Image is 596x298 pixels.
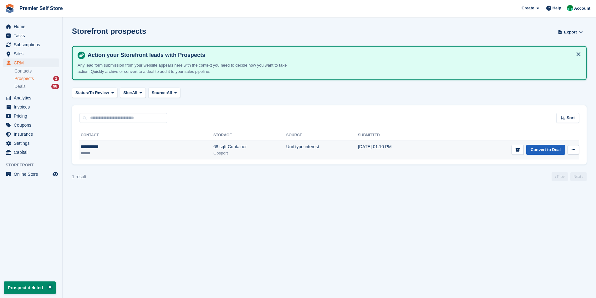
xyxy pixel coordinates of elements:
[14,121,51,129] span: Coupons
[564,29,577,35] span: Export
[213,150,286,156] div: Gosport
[85,52,581,59] h4: Action your Storefront leads with Prospects
[3,40,59,49] a: menu
[14,103,51,111] span: Invoices
[3,49,59,58] a: menu
[52,170,59,178] a: Preview store
[286,140,358,160] td: Unit type interest
[167,90,172,96] span: All
[72,174,86,180] div: 1 result
[3,112,59,120] a: menu
[14,58,51,67] span: CRM
[213,144,286,150] div: 68 sqft Container
[552,172,568,181] a: Previous
[14,83,59,90] a: Deals 98
[570,172,587,181] a: Next
[213,130,286,140] th: Storage
[72,27,146,35] h1: Storefront prospects
[17,3,65,13] a: Premier Self Store
[526,145,565,155] a: Convert to Deal
[3,148,59,157] a: menu
[3,130,59,139] a: menu
[567,115,575,121] span: Sort
[5,4,14,13] img: stora-icon-8386f47178a22dfd0bd8f6a31ec36ba5ce8667c1dd55bd0f319d3a0aa187defe.svg
[3,58,59,67] a: menu
[567,5,573,11] img: Peter Pring
[51,84,59,89] div: 98
[550,172,588,181] nav: Page
[3,22,59,31] a: menu
[358,130,431,140] th: Submitted
[3,103,59,111] a: menu
[152,90,167,96] span: Source:
[522,5,534,11] span: Create
[14,148,51,157] span: Capital
[14,68,59,74] a: Contacts
[6,162,62,168] span: Storefront
[79,130,213,140] th: Contact
[14,40,51,49] span: Subscriptions
[3,31,59,40] a: menu
[14,75,59,82] a: Prospects 1
[3,121,59,129] a: menu
[14,139,51,148] span: Settings
[574,5,590,12] span: Account
[148,88,181,98] button: Source: All
[72,88,117,98] button: Status: To Review
[78,62,297,74] p: Any lead form submission from your website appears here with the context you need to decide how y...
[3,170,59,179] a: menu
[53,76,59,81] div: 1
[557,27,584,37] button: Export
[3,139,59,148] a: menu
[14,112,51,120] span: Pricing
[358,140,431,160] td: [DATE] 01:10 PM
[14,31,51,40] span: Tasks
[14,76,34,82] span: Prospects
[14,49,51,58] span: Sites
[14,93,51,102] span: Analytics
[14,170,51,179] span: Online Store
[14,83,26,89] span: Deals
[120,88,146,98] button: Site: All
[123,90,132,96] span: Site:
[3,93,59,102] a: menu
[286,130,358,140] th: Source
[14,130,51,139] span: Insurance
[14,22,51,31] span: Home
[89,90,109,96] span: To Review
[4,281,56,294] p: Prospect deleted
[75,90,89,96] span: Status:
[553,5,561,11] span: Help
[132,90,137,96] span: All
